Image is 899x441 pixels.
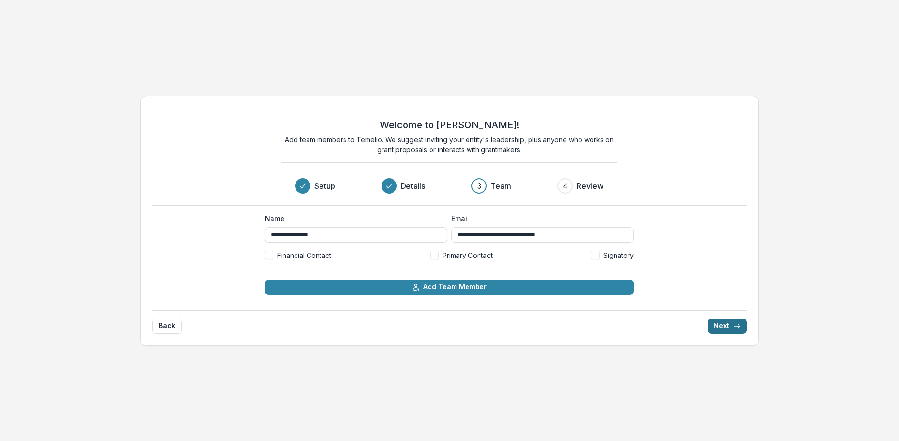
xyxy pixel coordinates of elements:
h2: Welcome to [PERSON_NAME]! [380,119,519,131]
p: Add team members to Temelio. We suggest inviting your entity's leadership, plus anyone who works ... [281,135,617,155]
span: Signatory [603,250,634,260]
div: Progress [295,178,603,194]
label: Name [265,213,442,223]
div: 4 [563,180,568,192]
h3: Setup [314,180,335,192]
button: Add Team Member [265,280,634,295]
button: Next [708,318,747,334]
div: 3 [477,180,481,192]
span: Primary Contact [443,250,493,260]
h3: Details [401,180,425,192]
h3: Team [491,180,511,192]
button: Back [152,318,182,334]
span: Financial Contact [277,250,331,260]
label: Email [451,213,628,223]
h3: Review [577,180,603,192]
